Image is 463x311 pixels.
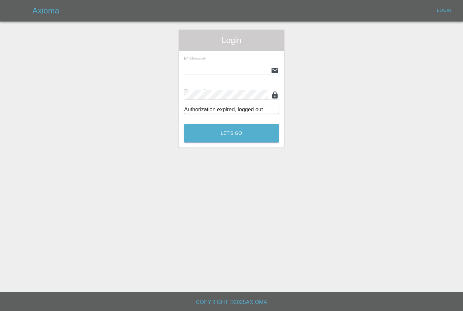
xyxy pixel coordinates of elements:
[184,106,279,114] div: Authorization expired, logged out
[184,35,279,46] span: Login
[5,298,458,307] h6: Copyright © 2025 Axioma
[184,88,222,93] span: Password
[433,5,455,16] a: Login
[184,124,279,143] button: Let's Go
[32,5,59,16] h5: Axioma
[205,89,222,93] small: (required)
[184,56,206,60] span: Email
[193,57,206,60] small: (required)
